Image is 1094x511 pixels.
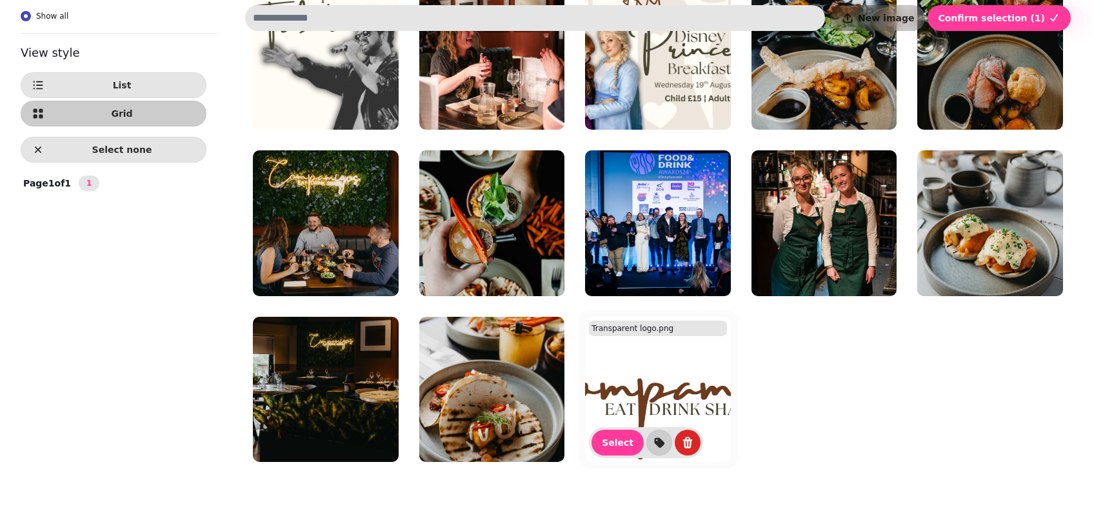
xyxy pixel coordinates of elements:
button: Select [592,430,644,456]
span: 1 [84,179,94,187]
p: Transparent logo.png [592,323,673,334]
span: Show all [36,10,68,23]
h3: View style [21,44,206,62]
button: Confirm selection (1) [928,5,1071,31]
img: Compamigos-0174.jpg [917,150,1063,296]
img: Compamigos-9937.jpg [253,317,399,463]
img: 10186816456.jpg_exif1.jpg [751,150,897,296]
nav: Pagination [79,175,99,191]
img: Compamigos-0426.jpg [419,317,565,463]
img: marketing derby image.jpg [585,150,731,296]
span: New image [858,14,914,23]
button: 1 [79,175,99,191]
button: List [21,72,206,98]
span: Confirm selection ( 1 ) [938,14,1045,23]
span: Grid [48,109,195,118]
button: New image [830,5,925,31]
p: Page 1 of 1 [18,177,76,190]
img: Compamigos-1382.jpg [253,150,399,296]
button: Grid [21,101,206,126]
span: List [48,81,195,90]
span: Select [602,438,633,447]
img: Transparent logo.png [585,317,731,463]
div: Tags [21,10,206,33]
img: Compamigos-0465.jpg [419,150,565,296]
button: delete [675,430,701,456]
span: Select none [48,145,195,154]
button: Select none [21,137,206,163]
